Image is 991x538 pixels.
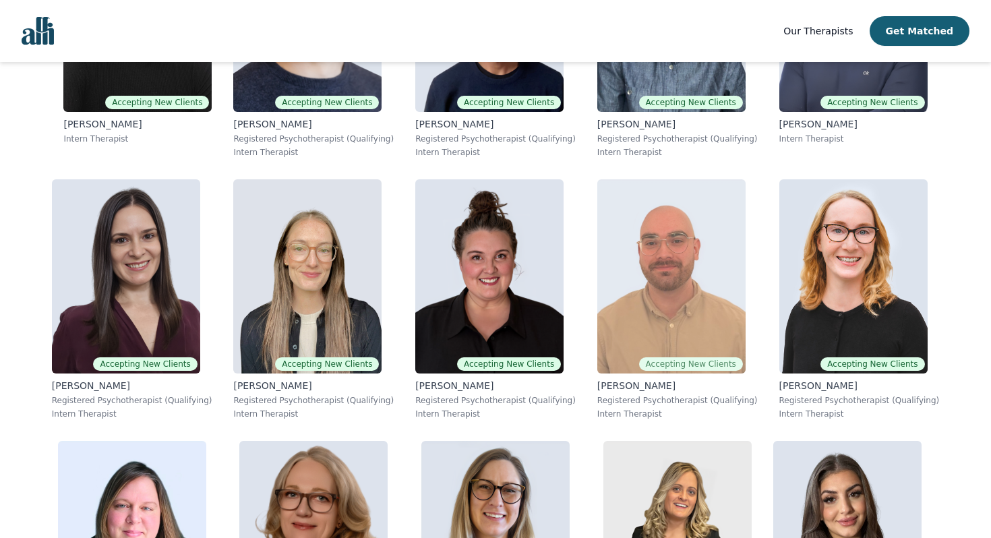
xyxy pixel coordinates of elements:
span: Accepting New Clients [457,96,561,109]
p: Intern Therapist [597,147,758,158]
p: Intern Therapist [52,409,212,419]
img: alli logo [22,17,54,45]
span: Accepting New Clients [820,357,924,371]
a: Holly_GunnAccepting New Clients[PERSON_NAME]Registered Psychotherapist (Qualifying)Intern Therapist [222,169,404,430]
a: Angela_WalstedtAccepting New Clients[PERSON_NAME]Registered Psychotherapist (Qualifying)Intern Th... [769,169,951,430]
p: [PERSON_NAME] [233,379,394,392]
p: Registered Psychotherapist (Qualifying) [597,133,758,144]
span: Accepting New Clients [820,96,924,109]
p: [PERSON_NAME] [415,379,576,392]
p: Intern Therapist [779,133,928,144]
p: [PERSON_NAME] [233,117,394,131]
p: Registered Psychotherapist (Qualifying) [52,395,212,406]
img: Lorena_Krasnai [52,179,200,373]
img: Holly_Gunn [233,179,382,373]
span: Accepting New Clients [275,357,379,371]
span: Accepting New Clients [457,357,561,371]
p: [PERSON_NAME] [597,117,758,131]
p: Registered Psychotherapist (Qualifying) [233,133,394,144]
p: [PERSON_NAME] [52,379,212,392]
p: Intern Therapist [63,133,212,144]
p: Intern Therapist [597,409,758,419]
p: Intern Therapist [415,409,576,419]
span: Accepting New Clients [93,357,197,371]
p: Intern Therapist [233,147,394,158]
p: Registered Psychotherapist (Qualifying) [415,395,576,406]
img: Angela_Walstedt [779,179,928,373]
p: Registered Psychotherapist (Qualifying) [597,395,758,406]
span: Accepting New Clients [639,357,743,371]
p: Intern Therapist [779,409,940,419]
a: Lorena_Krasnai Accepting New Clients[PERSON_NAME]Registered Psychotherapist (Qualifying)Intern Th... [41,169,223,430]
p: Registered Psychotherapist (Qualifying) [233,395,394,406]
img: Ryan_Ingleby [597,179,746,373]
p: [PERSON_NAME] [779,117,928,131]
span: Accepting New Clients [639,96,743,109]
span: Accepting New Clients [105,96,209,109]
button: Get Matched [870,16,969,46]
p: [PERSON_NAME] [415,117,576,131]
span: Accepting New Clients [275,96,379,109]
p: [PERSON_NAME] [63,117,212,131]
p: Registered Psychotherapist (Qualifying) [415,133,576,144]
p: Intern Therapist [415,147,576,158]
p: Registered Psychotherapist (Qualifying) [779,395,940,406]
p: [PERSON_NAME] [779,379,940,392]
a: Our Therapists [783,23,853,39]
p: [PERSON_NAME] [597,379,758,392]
a: Janelle_RushtonAccepting New Clients[PERSON_NAME]Registered Psychotherapist (Qualifying)Intern Th... [404,169,587,430]
span: Our Therapists [783,26,853,36]
a: Ryan_InglebyAccepting New Clients[PERSON_NAME]Registered Psychotherapist (Qualifying)Intern Thera... [587,169,769,430]
p: Intern Therapist [233,409,394,419]
img: Janelle_Rushton [415,179,564,373]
